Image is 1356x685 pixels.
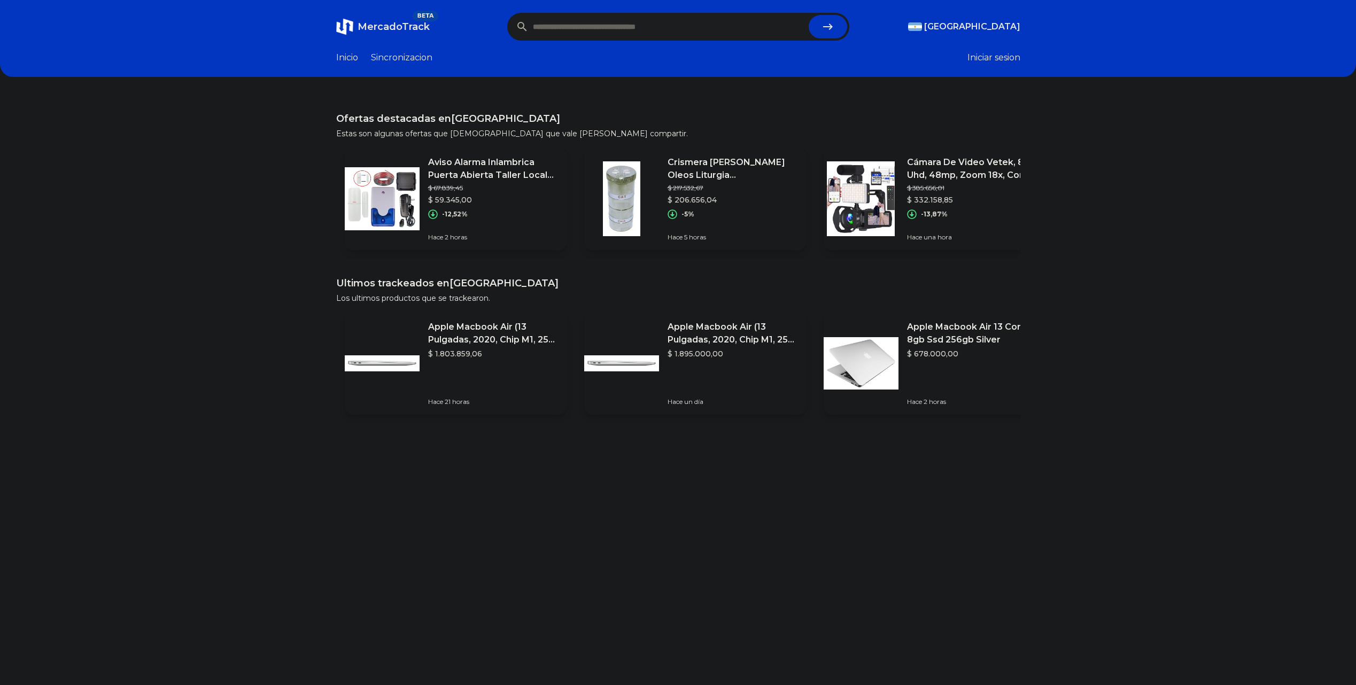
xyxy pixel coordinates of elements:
[336,111,1020,126] h1: Ofertas destacadas en [GEOGRAPHIC_DATA]
[584,312,807,415] a: Featured imageApple Macbook Air (13 Pulgadas, 2020, Chip M1, 256 Gb De Ssd, 8 Gb De Ram) - Plata$...
[336,276,1020,291] h1: Ultimos trackeados en [GEOGRAPHIC_DATA]
[428,321,559,346] p: Apple Macbook Air (13 Pulgadas, 2020, Chip M1, 256 Gb De Ssd, 8 Gb De Ram) - Plata
[824,147,1046,250] a: Featured imageCámara De Video Vetek, 8k Uhd, 48mp, Zoom 18x, Con Wifi$ 385.656,01$ 332.158,85-13,...
[428,398,559,406] p: Hace 21 horas
[428,184,559,192] p: $ 67.839,45
[371,51,432,64] a: Sincronizacion
[908,22,922,31] img: Argentina
[681,210,694,219] p: -5%
[336,128,1020,139] p: Estas son algunas ofertas que [DEMOGRAPHIC_DATA] que vale [PERSON_NAME] compartir.
[668,398,798,406] p: Hace un día
[584,147,807,250] a: Featured imageCrismera [PERSON_NAME] Oleos Liturgia [PERSON_NAME] ([GEOGRAPHIC_DATA])$ 217.532,67...
[921,210,948,219] p: -13,87%
[336,18,430,35] a: MercadoTrackBETA
[336,293,1020,303] p: Los ultimos productos que se trackearon.
[413,11,438,21] span: BETA
[907,321,1037,346] p: Apple Macbook Air 13 Core I5 8gb Ssd 256gb Silver
[345,161,420,236] img: Featured image
[584,326,659,401] img: Featured image
[668,348,798,359] p: $ 1.895.000,00
[907,194,1037,205] p: $ 332.158,85
[668,194,798,205] p: $ 206.656,04
[584,161,659,236] img: Featured image
[907,233,1037,242] p: Hace una hora
[908,20,1020,33] button: [GEOGRAPHIC_DATA]
[336,51,358,64] a: Inicio
[428,348,559,359] p: $ 1.803.859,06
[668,321,798,346] p: Apple Macbook Air (13 Pulgadas, 2020, Chip M1, 256 Gb De Ssd, 8 Gb De Ram) - Plata
[442,210,468,219] p: -12,52%
[907,156,1037,182] p: Cámara De Video Vetek, 8k Uhd, 48mp, Zoom 18x, Con Wifi
[967,51,1020,64] button: Iniciar sesion
[668,233,798,242] p: Hace 5 horas
[345,326,420,401] img: Featured image
[924,20,1020,33] span: [GEOGRAPHIC_DATA]
[345,312,567,415] a: Featured imageApple Macbook Air (13 Pulgadas, 2020, Chip M1, 256 Gb De Ssd, 8 Gb De Ram) - Plata$...
[428,233,559,242] p: Hace 2 horas
[824,161,898,236] img: Featured image
[907,184,1037,192] p: $ 385.656,01
[345,147,567,250] a: Featured imageAviso Alarma Inlambrica Puerta Abierta Taller Local Negocio$ 67.839,45$ 59.345,00-1...
[668,184,798,192] p: $ 217.532,67
[907,348,1037,359] p: $ 678.000,00
[336,18,353,35] img: MercadoTrack
[668,156,798,182] p: Crismera [PERSON_NAME] Oleos Liturgia [PERSON_NAME] ([GEOGRAPHIC_DATA])
[358,21,430,33] span: MercadoTrack
[428,194,559,205] p: $ 59.345,00
[907,398,1037,406] p: Hace 2 horas
[428,156,559,182] p: Aviso Alarma Inlambrica Puerta Abierta Taller Local Negocio
[824,326,898,401] img: Featured image
[824,312,1046,415] a: Featured imageApple Macbook Air 13 Core I5 8gb Ssd 256gb Silver$ 678.000,00Hace 2 horas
